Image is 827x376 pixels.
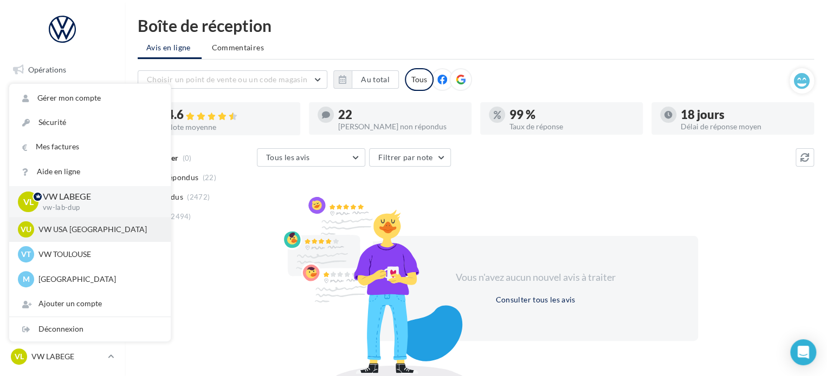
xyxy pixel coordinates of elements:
[7,194,118,216] a: Médiathèque
[9,86,171,110] a: Gérer mon compte
[38,274,158,285] p: [GEOGRAPHIC_DATA]
[491,293,579,306] button: Consulter tous les avis
[7,248,118,280] a: PLV et print personnalisable
[7,113,118,136] a: Visibilité en ligne
[203,173,216,182] span: (22)
[167,109,292,121] div: 4.6
[38,224,158,235] p: VW USA [GEOGRAPHIC_DATA]
[442,271,629,285] div: Vous n'avez aucun nouvel avis à traiter
[187,193,210,201] span: (2472)
[681,123,805,130] div: Délai de réponse moyen
[257,148,365,167] button: Tous les avis
[9,346,116,367] a: VL VW LABEGE
[31,351,104,362] p: VW LABEGE
[147,75,307,84] span: Choisir un point de vente ou un code magasin
[9,110,171,135] a: Sécurité
[43,203,153,213] p: vw-lab-dup
[23,274,30,285] span: M
[7,140,118,163] a: Campagnes
[266,153,310,162] span: Tous les avis
[15,351,24,362] span: VL
[9,292,171,316] div: Ajouter un compte
[509,109,634,121] div: 99 %
[7,85,118,109] a: Boîte de réception
[167,123,292,131] div: Note moyenne
[38,249,158,260] p: VW TOULOUSE
[212,42,264,53] span: Commentaires
[338,123,463,130] div: [PERSON_NAME] non répondus
[21,224,31,235] span: VU
[138,17,814,34] div: Boîte de réception
[23,195,34,208] span: VL
[43,190,153,203] p: VW LABEGE
[7,58,118,81] a: Opérations
[333,70,399,89] button: Au total
[169,212,191,221] span: (2494)
[369,148,451,167] button: Filtrer par note
[28,65,66,74] span: Opérations
[7,167,118,190] a: Contacts
[7,283,118,315] a: Campagnes DataOnDemand
[509,123,634,130] div: Taux de réponse
[138,70,327,89] button: Choisir un point de vente ou un code magasin
[7,221,118,243] a: Calendrier
[338,109,463,121] div: 22
[9,160,171,184] a: Aide en ligne
[148,172,198,183] span: Non répondus
[21,249,31,260] span: VT
[790,339,816,365] div: Open Intercom Messenger
[405,68,434,91] div: Tous
[9,317,171,341] div: Déconnexion
[9,135,171,159] a: Mes factures
[352,70,399,89] button: Au total
[681,109,805,121] div: 18 jours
